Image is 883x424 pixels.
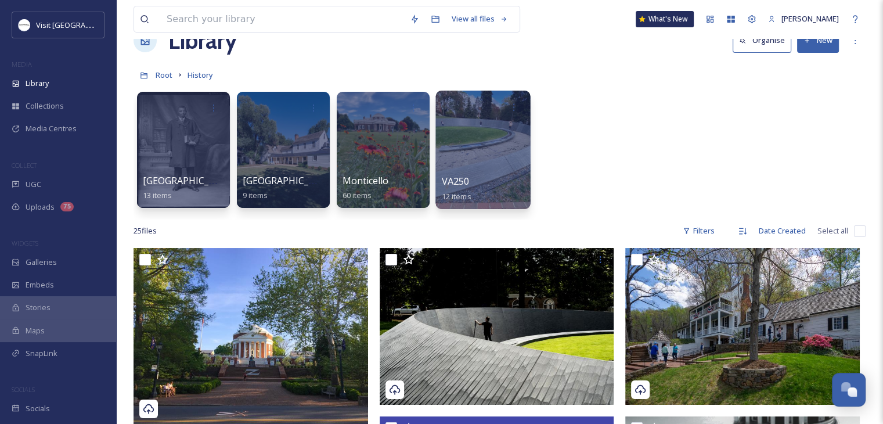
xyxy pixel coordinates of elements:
[243,174,336,187] span: [GEOGRAPHIC_DATA]
[26,123,77,134] span: Media Centres
[60,202,74,211] div: 75
[143,174,236,187] span: [GEOGRAPHIC_DATA]
[12,60,32,69] span: MEDIA
[19,19,30,31] img: Circle%20Logo.png
[343,174,388,187] span: Monticello
[343,175,388,200] a: Monticello60 items
[12,161,37,170] span: COLLECT
[733,28,791,52] button: Organise
[26,100,64,112] span: Collections
[156,70,172,80] span: Root
[446,8,514,30] a: View all files
[243,175,336,200] a: [GEOGRAPHIC_DATA]9 items
[762,8,845,30] a: [PERSON_NAME]
[134,225,157,236] span: 25 file s
[797,28,839,52] button: New
[753,220,812,242] div: Date Created
[36,19,126,30] span: Visit [GEOGRAPHIC_DATA]
[143,175,236,200] a: [GEOGRAPHIC_DATA]13 items
[343,190,372,200] span: 60 items
[188,70,213,80] span: History
[161,6,404,32] input: Search your library
[442,191,471,201] span: 12 items
[12,385,35,394] span: SOCIALS
[26,302,51,313] span: Stories
[380,248,614,405] img: Memorial to Enslaved Laborers_SSuchak_Day_33.jpg
[636,11,694,27] a: What's New
[817,225,848,236] span: Select all
[625,248,860,405] img: Michie_Tavern_SS_01 (1).jpg
[143,190,172,200] span: 13 items
[26,403,50,414] span: Socials
[26,279,54,290] span: Embeds
[733,28,797,52] a: Organise
[677,220,720,242] div: Filters
[134,248,368,424] img: UVA Rotunda in Spring - Photo Credit - Brantley Ussery (2).jpg
[12,239,38,247] span: WIDGETS
[188,68,213,82] a: History
[26,325,45,336] span: Maps
[26,78,49,89] span: Library
[26,179,41,190] span: UGC
[442,176,471,202] a: VA25012 items
[168,23,237,58] a: Library
[442,175,470,188] span: VA250
[26,257,57,268] span: Galleries
[781,13,839,24] span: [PERSON_NAME]
[832,373,866,407] button: Open Chat
[156,68,172,82] a: Root
[26,348,57,359] span: SnapLink
[26,202,55,213] span: Uploads
[243,190,268,200] span: 9 items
